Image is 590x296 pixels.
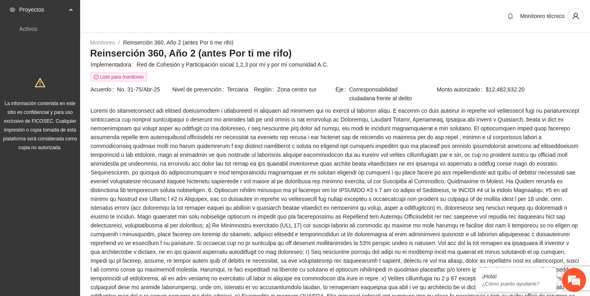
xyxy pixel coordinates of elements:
[335,85,349,103] span: Eje
[254,85,277,94] span: Región
[19,26,37,32] a: Activos
[4,205,153,233] textarea: Escriba su mensaje y pulse “Intro”
[568,8,584,24] button: user
[520,13,564,19] span: Monitoreo técnico
[349,85,417,103] span: Corresponsabilidad ciudadana frente al delito
[117,85,171,94] span: No. 31-75/Abr-25
[504,13,516,19] span: bell
[46,100,111,181] span: Estamos en línea.
[42,41,135,51] div: Chatee con nosotros ahora
[123,39,233,46] a: Reinserción 360, Año 2 (antes Por ti me rifo)
[90,39,115,46] a: Monitoreo
[485,85,580,94] span: $12,482,632.20
[90,47,580,60] h3: Reinserción 360, Año 2 (antes Por ti me rifo)
[277,85,335,94] span: Zona centro sur
[94,75,99,79] span: check-circle
[118,39,120,46] span: /
[137,60,580,69] span: Red de Cohesión y Participación social 1,2,3 por mí y por mí comunidad A.C.
[10,7,15,12] span: eye
[91,73,147,81] span: Listo para monitoreo
[482,281,550,287] p: ¿Cómo puedo ayudarte?
[172,85,227,94] span: Nivel de prevención
[3,101,77,150] span: La información contenida en este sitio es confidencial y para uso exclusivo de FICOSEC. Cualquier...
[504,10,517,22] button: bell
[91,60,137,69] span: Implementadora
[35,77,45,88] span: warning
[131,4,151,23] div: Minimizar ventana de chat en vivo
[19,2,66,18] span: Proyectos
[227,85,253,94] span: Terciaria
[568,12,583,20] span: user
[482,273,550,280] div: ¡Hola!
[91,85,117,94] span: Acuerdo
[437,85,485,94] span: Monto autorizado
